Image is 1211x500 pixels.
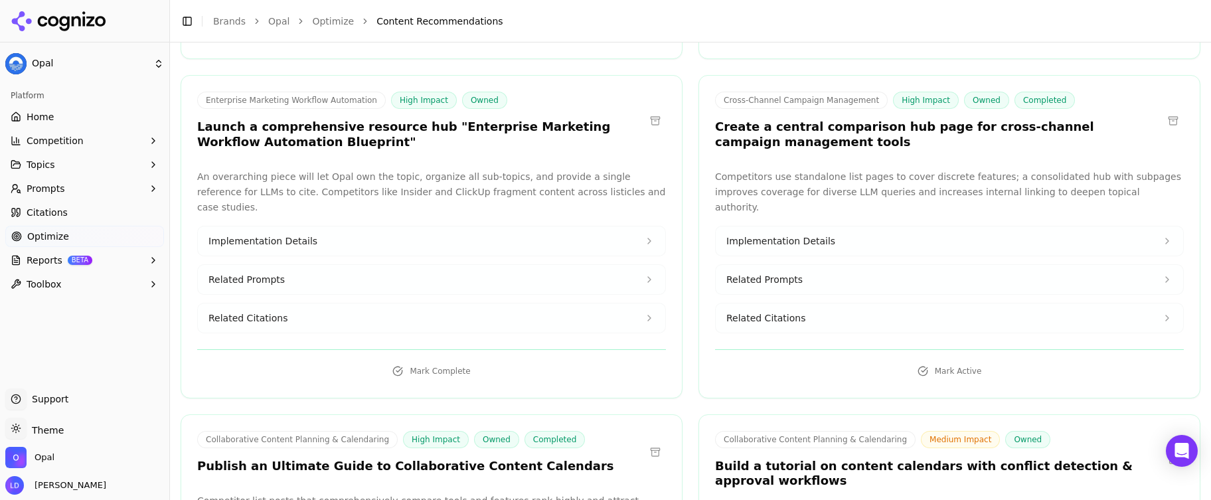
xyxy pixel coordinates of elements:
img: Lee Dussinger [5,476,24,495]
button: Implementation Details [198,226,665,256]
div: Open Intercom Messenger [1166,435,1198,467]
a: Optimize [312,15,354,28]
span: Owned [462,92,507,109]
span: [PERSON_NAME] [29,479,106,491]
span: Opal [32,58,148,70]
span: Opal [35,452,54,463]
button: Open user button [5,476,106,495]
span: Reports [27,254,62,267]
span: Toolbox [27,278,62,291]
a: Brands [213,16,246,27]
span: Related Citations [208,311,287,325]
button: ReportsBETA [5,250,164,271]
button: Mark Complete [197,361,666,382]
span: High Impact [893,92,959,109]
button: Prompts [5,178,164,199]
span: Citations [27,206,68,219]
button: Open organization switcher [5,447,54,468]
span: Collaborative Content Planning & Calendaring [715,431,916,448]
h3: Create a central comparison hub page for cross-channel campaign management tools [715,120,1163,149]
button: Related Citations [198,303,665,333]
span: Enterprise Marketing Workflow Automation [197,92,386,109]
span: Content Recommendations [376,15,503,28]
button: Implementation Details [716,226,1183,256]
button: Topics [5,154,164,175]
span: Competition [27,134,84,147]
button: Competition [5,130,164,151]
span: Owned [474,431,519,448]
span: Home [27,110,54,124]
button: Mark Active [715,361,1184,382]
span: Cross-Channel Campaign Management [715,92,888,109]
span: Related Prompts [208,273,285,286]
img: Opal [5,447,27,468]
button: Archive recommendation [1163,110,1184,131]
a: Home [5,106,164,127]
button: Archive recommendation [1163,449,1184,470]
img: Opal [5,53,27,74]
nav: breadcrumb [213,15,1174,28]
span: Prompts [27,182,65,195]
span: Collaborative Content Planning & Calendaring [197,431,398,448]
span: Topics [27,158,55,171]
a: Citations [5,202,164,223]
span: Completed [1014,92,1075,109]
button: Related Citations [716,303,1183,333]
h3: Publish an Ultimate Guide to Collaborative Content Calendars [197,459,614,474]
span: Implementation Details [208,234,317,248]
span: Related Citations [726,311,805,325]
span: Theme [27,425,64,436]
span: Optimize [27,230,69,243]
span: Medium Impact [921,431,1000,448]
span: High Impact [403,431,469,448]
button: Archive recommendation [645,110,666,131]
span: High Impact [391,92,457,109]
div: Platform [5,85,164,106]
h3: Build a tutorial on content calendars with conflict detection & approval workflows [715,459,1163,489]
span: Completed [525,431,585,448]
a: Opal [268,15,289,28]
h3: Launch a comprehensive resource hub "Enterprise Marketing Workflow Automation Blueprint" [197,120,645,149]
span: BETA [68,256,92,265]
p: Competitors use standalone list pages to cover discrete features; a consolidated hub with subpage... [715,169,1184,214]
span: Support [27,392,68,406]
p: An overarching piece will let Opal own the topic, organize all sub-topics, and provide a single r... [197,169,666,214]
button: Related Prompts [198,265,665,294]
button: Toolbox [5,274,164,295]
span: Owned [964,92,1009,109]
span: Owned [1005,431,1050,448]
button: Archive recommendation [645,442,666,463]
span: Related Prompts [726,273,803,286]
span: Implementation Details [726,234,835,248]
button: Related Prompts [716,265,1183,294]
a: Optimize [5,226,164,247]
